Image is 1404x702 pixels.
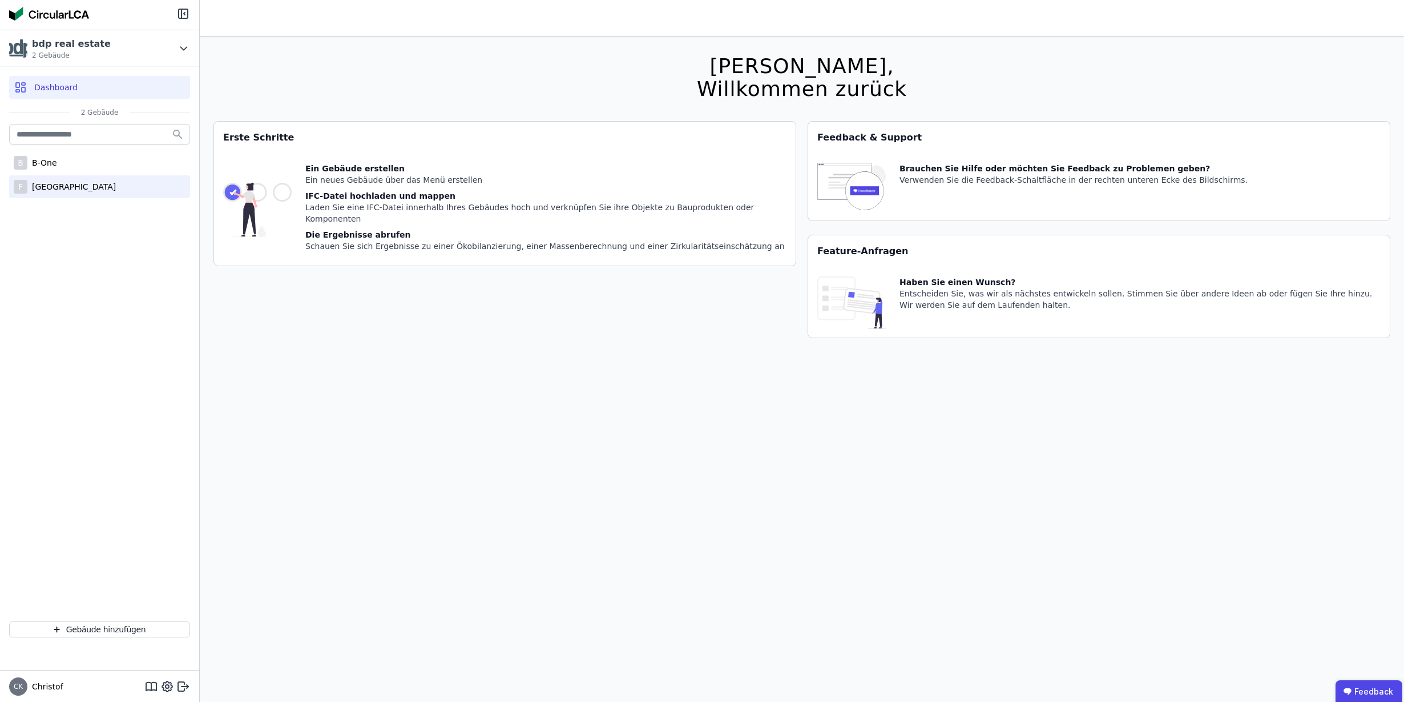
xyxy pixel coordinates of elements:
[9,621,190,637] button: Gebäude hinzufügen
[305,190,786,202] div: IFC-Datei hochladen und mappen
[817,276,886,328] img: feature_request_tile-UiXE1qGU.svg
[305,202,786,224] div: Laden Sie eine IFC-Datei innerhalb Ihres Gebäudes hoch und verknüpfen Sie ihre Objekte zu Bauprod...
[899,276,1381,288] div: Haben Sie einen Wunsch?
[9,39,27,58] img: bdp real estate
[697,78,907,101] div: Willkommen zurück
[27,681,63,692] span: Christof
[305,163,786,174] div: Ein Gebäude erstellen
[32,37,111,51] div: bdp real estate
[27,157,57,169] div: B-One
[70,108,130,117] span: 2 Gebäude
[223,163,292,256] img: getting_started_tile-DrF_GRSv.svg
[808,122,1390,154] div: Feedback & Support
[34,82,78,93] span: Dashboard
[899,288,1381,311] div: Entscheiden Sie, was wir als nächstes entwickeln sollen. Stimmen Sie über andere Ideen ab oder fü...
[808,235,1390,267] div: Feature-Anfragen
[899,174,1248,186] div: Verwenden Sie die Feedback-Schaltfläche in der rechten unteren Ecke des Bildschirms.
[305,229,786,240] div: Die Ergebnisse abrufen
[14,683,23,690] span: CK
[27,181,116,192] div: [GEOGRAPHIC_DATA]
[305,174,786,186] div: Ein neues Gebäude über das Menü erstellen
[9,7,89,21] img: Concular
[817,163,886,211] img: feedback-icon-HCTs5lye.svg
[899,163,1248,174] div: Brauchen Sie Hilfe oder möchten Sie Feedback zu Problemen geben?
[32,51,111,60] span: 2 Gebäude
[214,122,796,154] div: Erste Schritte
[305,240,786,252] div: Schauen Sie sich Ergebnisse zu einer Ökobilanzierung, einer Massenberechnung und einer Zirkularit...
[14,156,27,170] div: B
[697,55,907,78] div: [PERSON_NAME],
[14,180,27,194] div: F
